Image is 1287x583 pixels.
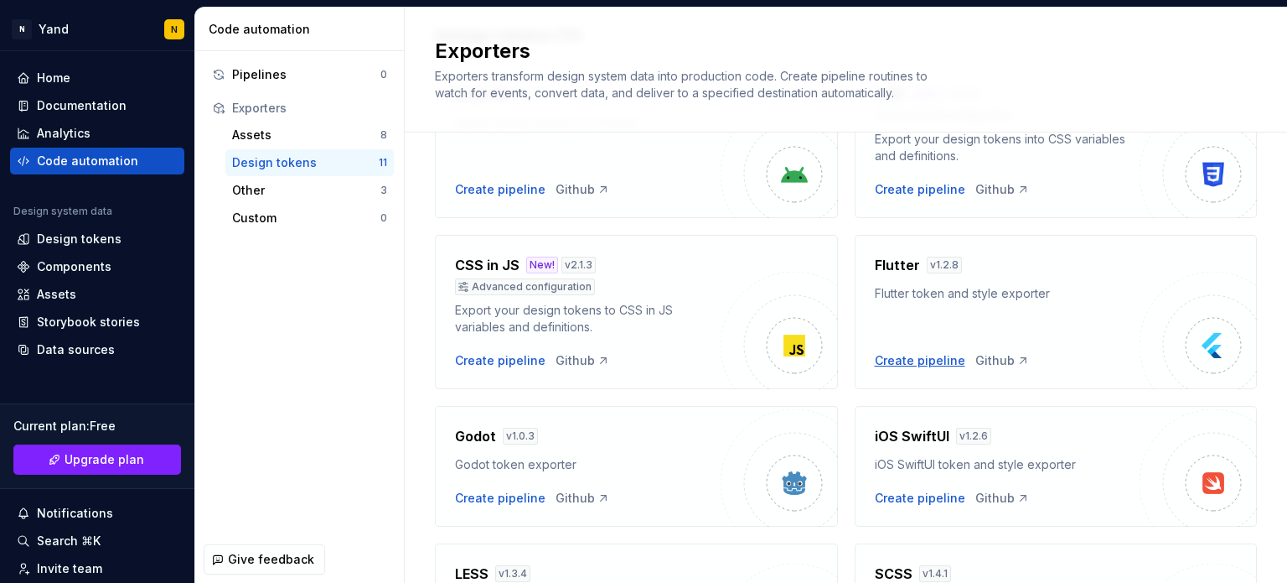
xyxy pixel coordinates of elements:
[10,555,184,582] a: Invite team
[37,97,127,114] div: Documentation
[956,428,991,445] div: v 1.2.6
[3,11,191,47] button: NYandN
[379,156,387,169] div: 11
[556,490,610,507] a: Github
[455,490,545,507] button: Create pipeline
[225,177,394,204] button: Other3
[10,309,184,336] a: Storybook stories
[10,253,184,280] a: Components
[37,505,113,522] div: Notifications
[37,533,101,549] div: Search ⌘K
[12,19,32,39] div: N
[232,154,379,171] div: Design tokens
[435,38,1237,65] h2: Exporters
[10,281,184,308] a: Assets
[455,426,496,446] h4: Godot
[37,258,111,275] div: Components
[526,257,558,273] div: New!
[37,153,138,169] div: Code automation
[975,181,1030,198] a: Github
[455,352,545,369] button: Create pipeline
[232,127,380,143] div: Assets
[232,210,380,226] div: Custom
[455,255,519,275] h4: CSS in JS
[10,148,184,174] a: Code automation
[171,23,178,36] div: N
[435,69,931,100] span: Exporters transform design system data into production code. Create pipeline routines to watch fo...
[875,285,1140,302] div: Flutter token and style exporter
[380,128,387,142] div: 8
[37,314,140,331] div: Storybook stories
[975,352,1030,369] a: Github
[875,426,949,446] h4: iOS SwiftUI
[13,418,181,435] div: Current plan : Free
[919,565,951,582] div: v 1.4.1
[209,21,397,38] div: Code automation
[10,528,184,554] button: Search ⌘K
[503,428,538,445] div: v 1.0.3
[875,456,1140,473] div: iOS SwiftUI token and style exporter
[37,70,70,86] div: Home
[65,451,144,468] span: Upgrade plan
[875,352,965,369] button: Create pipeline
[225,122,394,148] button: Assets8
[13,445,181,475] button: Upgrade plan
[10,500,184,527] button: Notifications
[204,544,325,575] button: Give feedback
[37,560,102,577] div: Invite team
[232,100,387,117] div: Exporters
[875,131,1140,164] div: Export your design tokens into CSS variables and definitions.
[10,226,184,252] a: Design tokens
[495,565,530,582] div: v 1.3.4
[455,181,545,198] button: Create pipeline
[455,302,721,336] div: Export your design tokens to CSS in JS variables and definitions.
[10,92,184,119] a: Documentation
[10,336,184,363] a: Data sources
[37,341,115,358] div: Data sources
[10,65,184,91] a: Home
[927,257,962,273] div: v 1.2.8
[380,184,387,197] div: 3
[228,551,314,568] span: Give feedback
[556,352,610,369] a: Github
[232,66,380,83] div: Pipelines
[975,490,1030,507] a: Github
[380,211,387,225] div: 0
[13,205,112,218] div: Design system data
[10,120,184,147] a: Analytics
[225,149,394,176] button: Design tokens11
[455,278,595,295] div: Advanced configuration
[37,125,90,142] div: Analytics
[556,181,610,198] a: Github
[875,255,920,275] h4: Flutter
[561,257,596,273] div: v 2.1.3
[205,61,394,88] button: Pipelines0
[37,286,76,303] div: Assets
[232,182,380,199] div: Other
[455,456,721,473] div: Godot token exporter
[37,231,121,247] div: Design tokens
[39,21,69,38] div: Yand
[875,490,965,507] button: Create pipeline
[875,181,965,198] button: Create pipeline
[380,68,387,81] div: 0
[225,205,394,232] button: Custom0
